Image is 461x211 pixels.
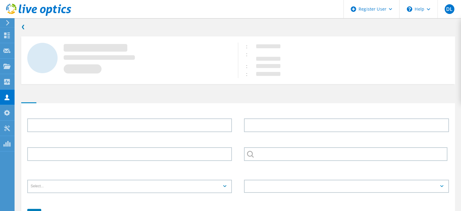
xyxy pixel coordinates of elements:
[246,43,253,50] span: :
[246,71,253,77] span: :
[246,51,253,58] span: :
[6,13,71,17] a: Live Optics Dashboard
[446,7,453,12] span: DL
[246,63,253,70] span: :
[407,6,412,12] svg: \n
[21,23,25,30] a: Back to search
